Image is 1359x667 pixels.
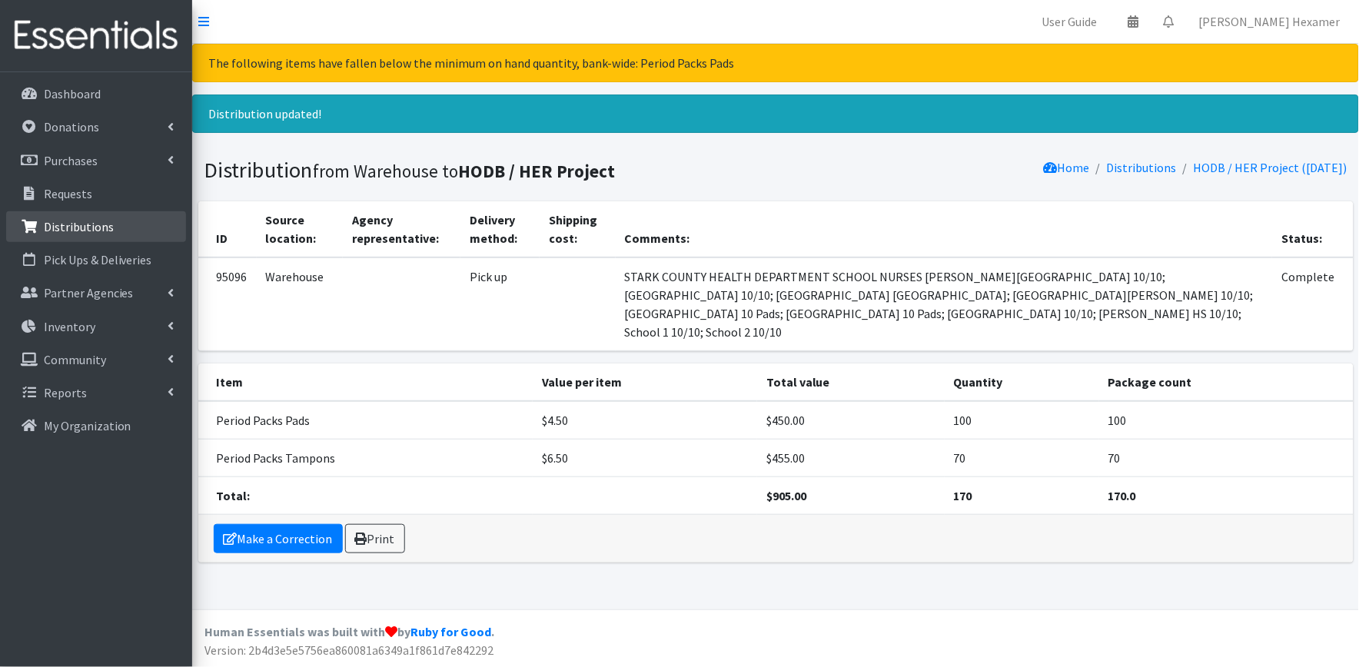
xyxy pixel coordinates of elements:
[945,439,1099,476] td: 70
[198,401,533,440] td: Period Packs Pads
[192,95,1359,133] div: Distribution updated!
[198,439,533,476] td: Period Packs Tampons
[1272,201,1353,257] th: Status:
[766,488,806,503] strong: $905.00
[44,153,98,168] p: Purchases
[198,257,257,351] td: 95096
[533,401,757,440] td: $4.50
[6,111,186,142] a: Donations
[44,352,106,367] p: Community
[345,524,405,553] a: Print
[460,201,540,257] th: Delivery method:
[945,363,1099,401] th: Quantity
[410,624,491,639] a: Ruby for Good
[533,439,757,476] td: $6.50
[343,201,460,257] th: Agency representative:
[204,157,770,184] h1: Distribution
[6,145,186,176] a: Purchases
[44,119,99,134] p: Donations
[6,410,186,441] a: My Organization
[192,44,1359,82] div: The following items have fallen below the minimum on hand quantity, bank-wide: Period Packs Pads
[6,377,186,408] a: Reports
[1099,363,1354,401] th: Package count
[44,219,114,234] p: Distributions
[6,78,186,109] a: Dashboard
[6,211,186,242] a: Distributions
[44,186,92,201] p: Requests
[314,160,616,182] small: from Warehouse to
[257,201,343,257] th: Source location:
[616,201,1273,257] th: Comments:
[1108,488,1136,503] strong: 170.0
[1099,401,1354,440] td: 100
[257,257,343,351] td: Warehouse
[757,401,945,440] td: $450.00
[198,201,257,257] th: ID
[44,418,131,433] p: My Organization
[1107,160,1177,175] a: Distributions
[44,86,101,101] p: Dashboard
[44,385,87,400] p: Reports
[204,624,494,639] strong: Human Essentials was built with by .
[6,244,186,275] a: Pick Ups & Deliveries
[1044,160,1090,175] a: Home
[1030,6,1110,37] a: User Guide
[1272,257,1353,351] td: Complete
[6,277,186,308] a: Partner Agencies
[44,285,134,300] p: Partner Agencies
[954,488,972,503] strong: 170
[44,319,95,334] p: Inventory
[459,160,616,182] b: HODB / HER Project
[757,439,945,476] td: $455.00
[6,311,186,342] a: Inventory
[198,363,533,401] th: Item
[540,201,615,257] th: Shipping cost:
[214,524,343,553] a: Make a Correction
[1099,439,1354,476] td: 70
[460,257,540,351] td: Pick up
[533,363,757,401] th: Value per item
[1187,6,1353,37] a: [PERSON_NAME] Hexamer
[1194,160,1347,175] a: HODB / HER Project ([DATE])
[6,178,186,209] a: Requests
[616,257,1273,351] td: STARK COUNTY HEALTH DEPARTMENT SCHOOL NURSES [PERSON_NAME][GEOGRAPHIC_DATA] 10/10; [GEOGRAPHIC_DA...
[217,488,251,503] strong: Total:
[44,252,152,267] p: Pick Ups & Deliveries
[6,344,186,375] a: Community
[204,642,493,658] span: Version: 2b4d3e5e5756ea860081a6349a1f861d7e842292
[945,401,1099,440] td: 100
[757,363,945,401] th: Total value
[6,10,186,61] img: HumanEssentials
